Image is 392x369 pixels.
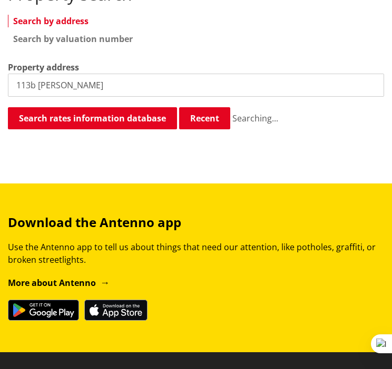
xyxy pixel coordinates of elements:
[8,107,177,129] button: Search rates information database
[84,300,148,321] img: Download on the App Store
[179,107,230,129] button: Recent
[8,300,79,321] img: Get it on Google Play
[8,33,384,45] a: Search by valuation number
[232,112,278,124] span: Searching...
[8,74,384,97] input: e.g. Duke Street NGARUAWAHIA
[8,215,384,230] h3: Download the Antenno app
[8,241,384,266] p: Use the Antenno app to tell us about things that need our attention, like potholes, graffiti, or ...
[8,61,79,74] label: Property address
[8,277,110,289] a: More about Antenno
[344,325,381,363] iframe: Messenger Launcher
[8,15,384,27] a: Search by address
